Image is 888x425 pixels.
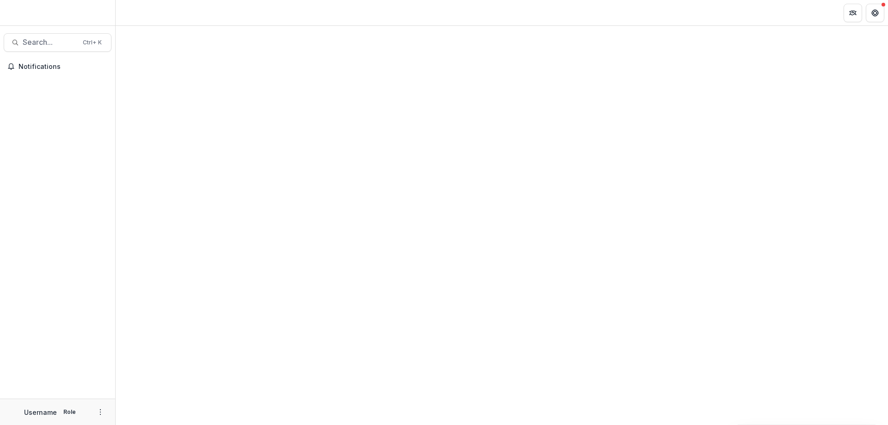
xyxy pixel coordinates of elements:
span: Notifications [18,63,108,71]
button: More [95,407,106,418]
button: Search... [4,33,111,52]
button: Partners [844,4,862,22]
p: Username [24,407,57,417]
div: Ctrl + K [81,37,104,48]
button: Notifications [4,59,111,74]
button: Get Help [866,4,884,22]
span: Search... [23,38,77,47]
p: Role [61,408,79,416]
